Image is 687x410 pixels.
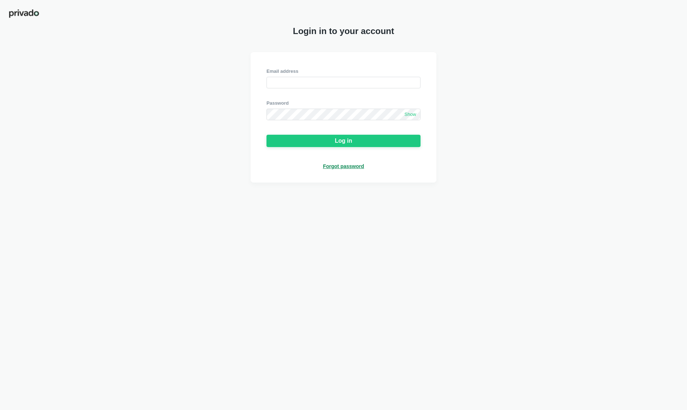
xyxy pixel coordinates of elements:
div: Log in [335,138,352,144]
span: Login in to your account [293,26,394,36]
div: Password [266,100,421,106]
div: Email address [266,68,421,75]
img: privado-logo [9,9,39,18]
span: Show [404,112,416,118]
a: Forgot password [323,163,364,170]
button: Log in [266,135,421,147]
